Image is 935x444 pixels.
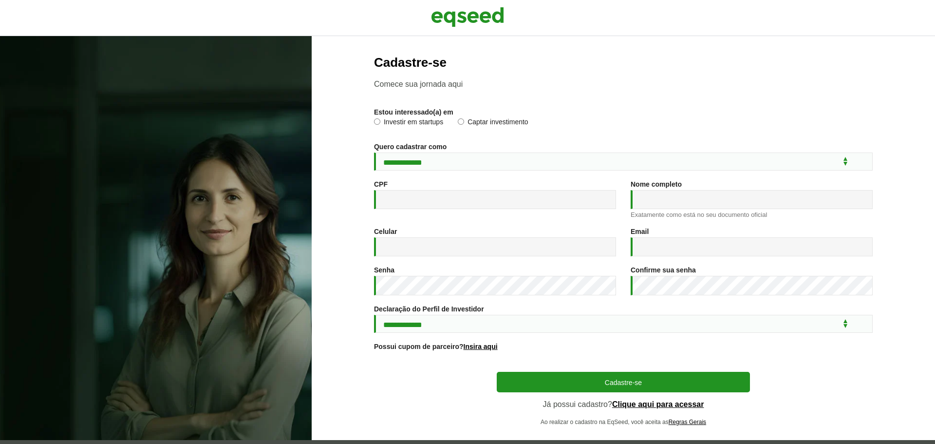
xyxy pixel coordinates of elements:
label: Email [631,228,649,235]
label: CPF [374,181,388,188]
a: Regras Gerais [669,419,706,425]
img: EqSeed Logo [431,5,504,29]
p: Já possui cadastro? [497,400,750,409]
label: Possui cupom de parceiro? [374,343,498,350]
p: Comece sua jornada aqui [374,79,873,89]
label: Nome completo [631,181,682,188]
a: Clique aqui para acessar [612,401,704,408]
label: Declaração do Perfil de Investidor [374,306,484,312]
h2: Cadastre-se [374,56,873,70]
input: Investir em startups [374,118,380,125]
p: Ao realizar o cadastro na EqSeed, você aceita as [497,419,750,425]
label: Senha [374,267,394,273]
a: Insira aqui [464,343,498,350]
label: Investir em startups [374,118,443,128]
input: Captar investimento [458,118,464,125]
div: Exatamente como está no seu documento oficial [631,212,873,218]
label: Celular [374,228,397,235]
button: Cadastre-se [497,372,750,392]
label: Confirme sua senha [631,267,696,273]
label: Estou interessado(a) em [374,109,453,116]
label: Captar investimento [458,118,528,128]
label: Quero cadastrar como [374,143,447,150]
